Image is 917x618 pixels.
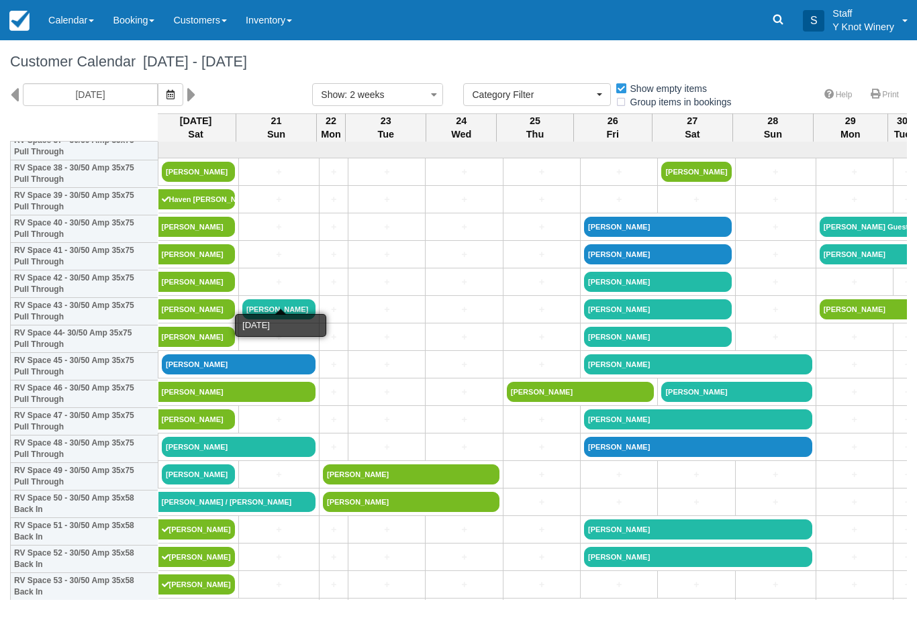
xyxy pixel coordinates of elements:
span: Category Filter [472,88,593,101]
img: checkfront-main-nav-mini-logo.png [9,11,30,31]
a: + [820,495,889,509]
th: RV Space 49 - 30/50 Amp 35x75 Pull Through [11,463,158,491]
a: [PERSON_NAME] [162,162,235,182]
a: + [739,248,812,262]
a: [PERSON_NAME] [584,217,732,237]
a: + [739,495,812,509]
a: [PERSON_NAME] [584,409,812,429]
a: + [352,275,422,289]
a: + [739,303,812,317]
a: + [429,385,499,399]
p: Staff [832,7,894,20]
a: + [323,385,344,399]
a: + [429,578,499,592]
a: + [429,220,499,234]
a: + [820,440,889,454]
th: RV Space 48 - 30/50 Amp 35x75 Pull Through [11,435,158,463]
a: + [739,220,812,234]
a: + [820,523,889,537]
a: + [584,193,654,207]
a: + [323,550,344,564]
a: [PERSON_NAME] [158,547,236,567]
th: 27 Sat [652,113,732,142]
a: [PERSON_NAME] [661,382,812,402]
a: + [352,248,422,262]
a: + [739,275,812,289]
a: + [507,220,577,234]
a: + [820,468,889,482]
a: + [352,523,422,537]
th: 28 Sun [732,113,813,142]
a: Help [816,85,861,105]
a: + [507,550,577,564]
span: [DATE] - [DATE] [136,53,247,70]
span: Show empty items [615,83,718,93]
a: [PERSON_NAME] [242,299,316,319]
a: + [429,193,499,207]
button: Show: 2 weeks [312,83,443,106]
a: + [323,193,344,207]
a: + [507,303,577,317]
a: [PERSON_NAME] [584,519,812,539]
a: + [323,330,344,344]
th: RV Space 39 - 30/50 Amp 35x75 Pull Through [11,188,158,215]
a: + [242,330,316,344]
a: + [820,275,889,289]
a: [PERSON_NAME] [162,464,235,484]
th: 25 Thu [497,113,573,142]
a: [PERSON_NAME] / [PERSON_NAME] [158,492,316,512]
th: 21 Sun [236,113,317,142]
a: [PERSON_NAME] [584,327,732,347]
a: [PERSON_NAME] [158,574,236,595]
a: + [820,550,889,564]
a: [PERSON_NAME] [162,437,316,457]
p: Y Knot Winery [832,20,894,34]
a: + [661,578,731,592]
a: + [242,220,316,234]
a: [PERSON_NAME] [158,272,236,292]
a: + [661,495,731,509]
th: RV Space 53 - 30/50 Amp 35x58 Back In [11,573,158,601]
a: + [584,165,654,179]
a: [PERSON_NAME] [584,244,732,264]
th: 26 Fri [573,113,652,142]
a: Print [863,85,907,105]
a: + [323,578,344,592]
a: + [507,440,577,454]
a: [PERSON_NAME] [584,299,732,319]
a: + [507,468,577,482]
a: + [820,358,889,372]
a: [PERSON_NAME] [507,382,655,402]
th: RV Space 44- 30/50 Amp 35x75 Pull Through [11,325,158,353]
th: 22 Mon [317,113,346,142]
a: [PERSON_NAME] [584,354,812,374]
th: [DATE] Sat [156,113,236,142]
th: RV Space 41 - 30/50 Amp 35x75 Pull Through [11,243,158,270]
th: 30 Tue [887,113,916,142]
a: + [507,358,577,372]
a: [PERSON_NAME] [158,519,236,539]
a: + [507,248,577,262]
div: S [803,10,824,32]
a: [PERSON_NAME] [158,299,236,319]
a: + [507,578,577,592]
a: + [820,413,889,427]
a: + [352,550,422,564]
a: + [429,248,499,262]
th: RV Space 37 - 30/50 Amp 35x75 Pull Through [11,133,158,160]
a: [PERSON_NAME] [584,437,812,457]
a: + [507,330,577,344]
a: + [429,440,499,454]
a: + [429,413,499,427]
a: + [739,193,812,207]
a: [PERSON_NAME] [158,327,236,347]
a: + [739,578,812,592]
a: [PERSON_NAME] [584,547,812,567]
span: Show [321,89,344,100]
h1: Customer Calendar [10,54,907,70]
a: + [352,220,422,234]
label: Group items in bookings [615,92,740,112]
button: Category Filter [463,83,611,106]
a: + [352,385,422,399]
a: + [242,413,316,427]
